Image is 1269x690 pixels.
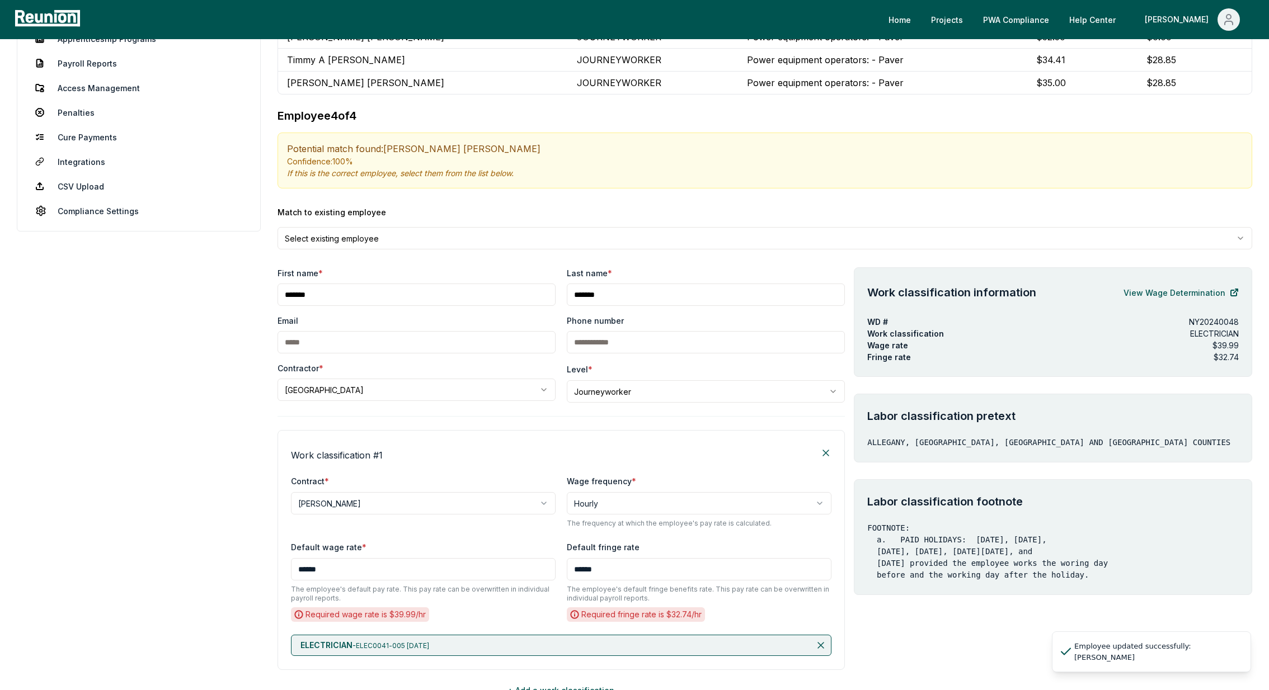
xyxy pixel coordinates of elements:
[867,437,1239,448] p: ALLEGANY, [GEOGRAPHIC_DATA], [GEOGRAPHIC_DATA] AND [GEOGRAPHIC_DATA] COUNTIES
[567,267,612,279] label: Last name
[1212,339,1239,351] p: $39.99
[26,52,251,74] a: Payroll Reports
[1214,351,1239,363] p: $32.74
[568,72,737,94] td: JOURNEYWORKER
[880,8,920,31] a: Home
[278,49,568,72] td: Timmy A [PERSON_NAME]
[974,8,1058,31] a: PWA Compliance
[867,328,1136,339] p: Work classification
[867,316,888,328] p: WD #
[287,142,1243,155] p: Potential match found: [PERSON_NAME] [PERSON_NAME]
[567,585,831,603] p: The employee's default fringe benefits rate. This pay rate can be overwritten in individual payro...
[567,315,624,327] label: Phone number
[291,585,556,603] p: The employee's default pay rate. This pay rate can be overwritten in individual payroll reports.
[278,267,323,279] label: First name
[278,206,386,218] label: Match to existing employee
[867,284,1036,301] h4: Work classification information
[1138,72,1252,94] td: $ 28.85
[922,8,972,31] a: Projects
[278,72,568,94] td: [PERSON_NAME] [PERSON_NAME]
[867,339,908,351] p: Wage rate
[1145,8,1213,31] div: [PERSON_NAME]
[1124,281,1239,304] a: View Wage Determination
[567,476,636,486] label: Wage frequency
[278,315,298,327] label: Email
[26,126,251,148] a: Cure Payments
[26,101,251,124] a: Penalties
[567,542,640,552] label: Default fringe rate
[1138,49,1252,72] td: $ 28.85
[567,519,831,528] p: The frequency at which the employee's pay rate is calculated.
[287,155,1243,167] p: Confidence: 100 %
[26,175,251,197] a: CSV Upload
[291,607,429,622] div: Required wage rate is $ 39.99 /hr
[1074,641,1242,663] div: Employee updated successfully: [PERSON_NAME]
[1136,8,1249,31] button: [PERSON_NAME]
[1190,328,1239,339] p: ELECTRICIAN
[300,640,429,651] p: -
[291,542,366,552] label: Default wage rate
[867,408,1239,424] h4: Labor classification pretext
[567,365,593,374] label: Level
[567,607,705,622] div: Required fringe rate is $ 32.74 /hr
[738,72,1027,94] td: Power equipment operators: - Paver
[1027,72,1138,94] td: $ 35.00
[1060,8,1125,31] a: Help Center
[867,351,911,363] p: Fringe rate
[568,49,737,72] td: JOURNEYWORKER
[278,108,356,124] h2: Employee 4 of 4
[26,150,251,173] a: Integrations
[26,200,251,222] a: Compliance Settings
[278,362,323,374] label: Contractor
[867,522,1239,581] pre: FOOTNOTE: a. PAID HOLIDAYS: [DATE], [DATE], [DATE], [DATE], [DATE][DATE], and [DATE] provided the...
[291,476,329,486] label: Contract
[738,49,1027,72] td: Power equipment operators: - Paver
[300,640,352,650] span: ELECTRICIAN
[880,8,1258,31] nav: Main
[26,77,251,99] a: Access Management
[356,641,429,650] span: ELEC0041-005 [DATE]
[1189,316,1239,328] p: NY20240048
[867,493,1239,510] h4: Labor classification footnote
[287,167,1243,179] p: If this is the correct employee, select them from the list below.
[291,448,383,462] h4: Work classification # 1
[1027,49,1138,72] td: $ 34.41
